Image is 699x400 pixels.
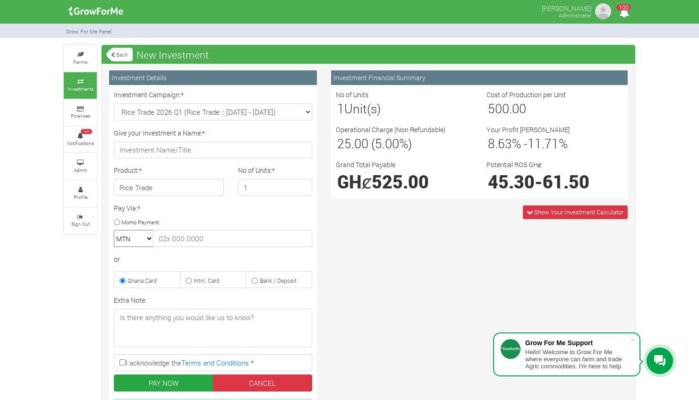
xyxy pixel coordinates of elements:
input: Ghana Card [119,278,126,284]
small: Sign Out [71,221,90,227]
label: I acknowledge the [114,354,312,371]
a: Back [106,47,133,62]
span: 11.71 [528,135,559,152]
h1: GHȼ [337,171,471,192]
a: 100 Notifications [64,127,97,153]
small: Investments [68,85,94,92]
small: Farms [73,59,87,65]
a: Sign Out [64,208,97,234]
label: Potential ROS GHȼ [486,160,542,170]
label: Grand Total Payable [336,160,395,170]
input: Momo Payment [114,219,120,225]
a: Admin [64,153,97,179]
small: Bank / Deposit [260,277,297,284]
label: No of Units: [238,165,275,175]
small: Ghana Card [128,277,157,284]
label: Extra Note: [114,295,146,305]
label: Pay Via: [114,203,140,213]
div: Investment Financial Summary [331,70,628,85]
label: Product: [114,165,142,175]
span: Show Your Investment Calculator [534,208,623,216]
span: 100 [616,4,631,10]
button: PAY NOW [114,374,213,391]
small: Momo Payment [121,218,159,225]
input: Bank / Deposit [252,278,258,284]
span: New Investment [134,45,211,64]
small: Notifications [67,140,94,146]
h1: - [488,171,622,192]
img: growforme image [66,2,127,21]
span: 61.50 [543,170,589,193]
small: Administrator [559,12,591,19]
span: 525.00 [372,170,429,193]
span: 500.00 [488,100,526,117]
h3: % - % [488,136,622,151]
a: Farms [64,45,97,71]
div: Hello! Welcome to Grow For Me where everyone can farm and trade Agric commodities. I'm here to help. [525,349,630,370]
div: Grow For Me Support [525,339,630,347]
span: 100 [81,129,92,135]
a: CANCEL [213,374,313,391]
input: I acknowledge theTerms and Conditions * [119,359,126,366]
small: Grow For Me Panel [66,28,112,35]
input: Investment Name/Title [114,142,312,159]
img: growforme image [594,2,613,21]
span: 8.63 [488,135,512,152]
p: [PERSON_NAME] [542,2,591,13]
h3: Unit(s) [337,101,471,116]
small: Admin [74,167,87,173]
a: Terms and Conditions [181,358,249,367]
label: Your Profit [PERSON_NAME] [486,125,570,135]
a: 100 [615,9,633,18]
small: Finances [71,112,90,119]
a: Investments [64,72,97,98]
label: Cost of Production per Unit [486,90,566,100]
a: Finances [64,100,97,126]
div: or [114,254,312,264]
label: Give your Investment a Name: [114,128,205,138]
a: Profile [64,180,97,206]
label: Investment Campaign: [114,90,184,100]
label: Operational Charge (Non Refundable) [336,125,446,135]
span: 45.30 [488,170,535,193]
div: Investment Details [109,70,317,85]
span: 25.00 (5.00%) [337,135,412,152]
small: Profile [74,194,87,200]
i: Notifications [615,2,633,23]
small: Intnl. Card [194,277,220,284]
h4: Rice Trade [114,179,224,196]
input: 02x 000 0000 [153,230,312,247]
input: Intnl. Card [186,278,192,284]
label: No of Units [336,90,368,100]
span: 1 [337,100,344,117]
